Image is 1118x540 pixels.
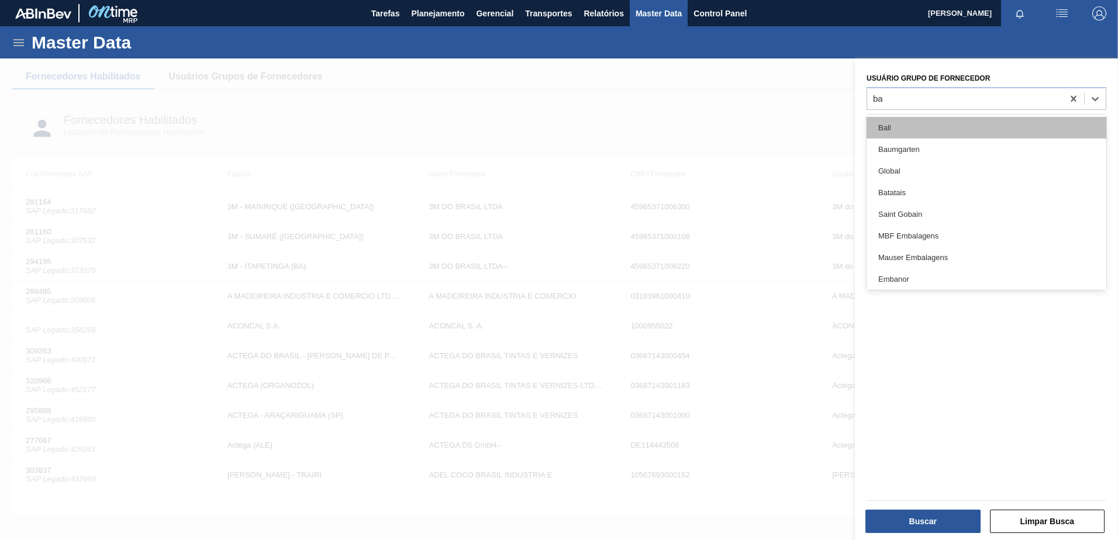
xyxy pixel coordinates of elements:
[636,6,682,20] span: Master Data
[867,182,1106,203] div: Batatais
[865,510,981,533] button: Buscar
[1092,6,1106,20] img: Logout
[1055,6,1069,20] img: userActions
[867,117,1106,139] div: Ball
[867,225,1106,247] div: MBF Embalagens
[867,74,990,82] label: Usuário Grupo de Fornecedor
[867,139,1106,160] div: Baumgarten
[867,268,1106,290] div: Embanor
[584,6,623,20] span: Relatórios
[867,160,1106,182] div: Global
[15,8,71,19] img: TNhmsLtSVTkK8tSr43FrP2fwEKptu5GPRR3wAAAABJRU5ErkJggg==
[32,36,239,49] h1: Master Data
[990,510,1105,533] button: Limpar Busca
[867,247,1106,268] div: Mauser Embalagens
[693,6,747,20] span: Control Panel
[867,203,1106,225] div: Saint Gobain
[525,6,572,20] span: Transportes
[476,6,513,20] span: Gerencial
[1001,5,1038,22] button: Notificações
[371,6,400,20] span: Tarefas
[411,6,464,20] span: Planejamento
